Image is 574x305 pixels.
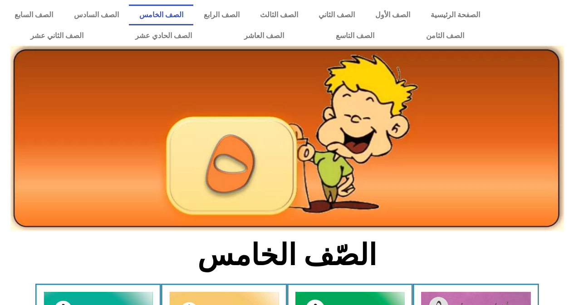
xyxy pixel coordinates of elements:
[400,25,490,46] a: الصف الثامن
[365,5,420,25] a: الصف الأول
[420,5,490,25] a: الصفحة الرئيسية
[250,5,308,25] a: الصف الثالث
[109,25,218,46] a: الصف الحادي عشر
[308,5,365,25] a: الصف الثاني
[5,25,109,46] a: الصف الثاني عشر
[137,237,437,273] h2: الصّف الخامس
[218,25,310,46] a: الصف العاشر
[64,5,129,25] a: الصف السادس
[5,5,64,25] a: الصف السابع
[193,5,250,25] a: الصف الرابع
[129,5,193,25] a: الصف الخامس
[310,25,400,46] a: الصف التاسع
